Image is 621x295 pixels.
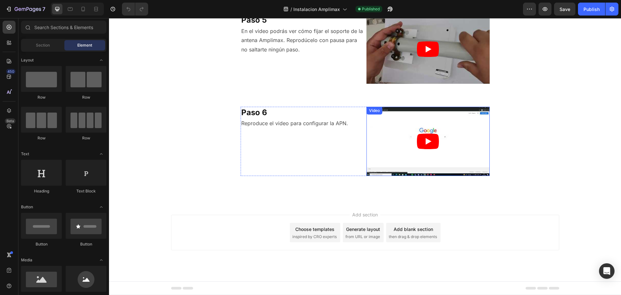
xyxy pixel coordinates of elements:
[132,101,254,110] p: Reproduce el video para configurar la APN.
[560,6,570,12] span: Save
[66,94,106,100] div: Row
[66,241,106,247] div: Button
[96,202,106,212] span: Toggle open
[96,149,106,159] span: Toggle open
[578,3,605,16] button: Publish
[236,216,271,222] span: from URL or image
[308,23,330,39] button: Play
[362,6,380,12] span: Published
[132,89,255,100] h2: Paso 6
[293,6,340,13] span: Instalacion Amplimax
[109,18,621,295] iframe: Design area
[122,3,148,16] div: Undo/Redo
[132,8,254,36] p: En el video podrás ver cómo fijar el soporte de la antena Amplimax. Reprodúcelo con pausa para no...
[77,42,92,48] span: Element
[183,216,228,222] span: inspired by CRO experts
[554,3,575,16] button: Save
[285,208,324,214] div: Add blank section
[21,151,29,157] span: Text
[186,208,225,214] div: Choose templates
[21,188,62,194] div: Heading
[21,204,33,210] span: Button
[21,94,62,100] div: Row
[5,118,16,124] div: Beta
[21,135,62,141] div: Row
[36,42,50,48] span: Section
[21,257,32,263] span: Media
[96,55,106,65] span: Toggle open
[259,90,272,95] div: Video
[66,188,106,194] div: Text Block
[280,216,328,222] span: then drag & drop elements
[599,263,615,279] div: Open Intercom Messenger
[21,241,62,247] div: Button
[241,193,271,200] span: Add section
[6,69,16,74] div: 450
[308,115,330,131] button: Play
[290,6,292,13] span: /
[3,3,48,16] button: 7
[237,208,271,214] div: Generate layout
[66,135,106,141] div: Row
[21,21,106,34] input: Search Sections & Elements
[42,5,45,13] p: 7
[583,6,600,13] div: Publish
[21,57,34,63] span: Layout
[96,255,106,265] span: Toggle open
